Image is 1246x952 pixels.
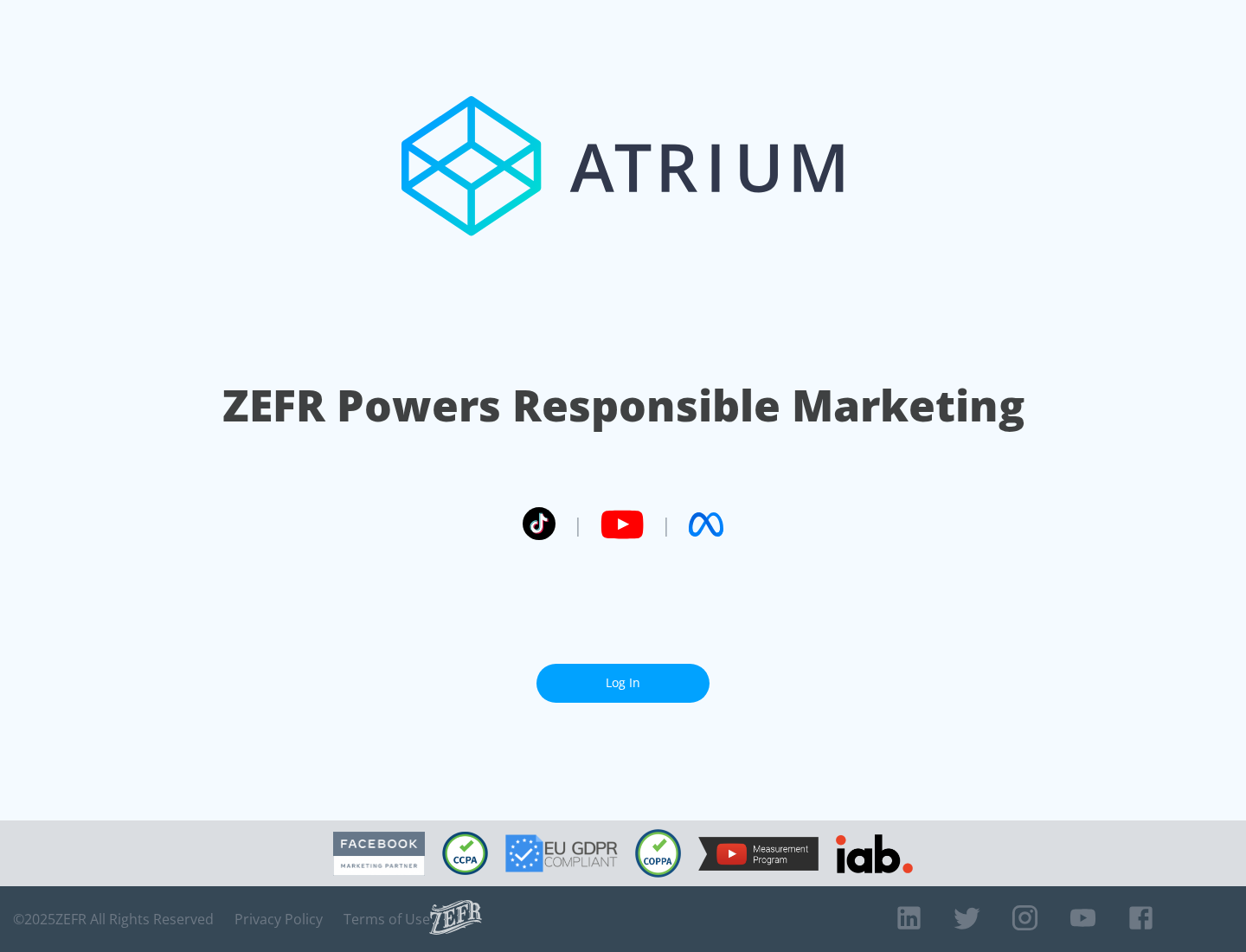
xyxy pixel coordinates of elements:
a: Privacy Policy [234,910,323,928]
img: GDPR Compliant [505,834,618,872]
img: CCPA Compliant [442,832,488,875]
img: YouTube Measurement Program [698,837,819,871]
span: © 2025 ZEFR All Rights Reserved [13,910,214,928]
span: | [661,511,671,537]
img: COPPA Compliant [635,829,681,878]
a: Log In [536,664,710,703]
h1: ZEFR Powers Responsible Marketing [222,376,1024,435]
img: Facebook Marketing Partner [333,832,425,876]
span: | [573,511,583,537]
img: IAB [836,834,913,873]
a: Terms of Use [344,910,430,928]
